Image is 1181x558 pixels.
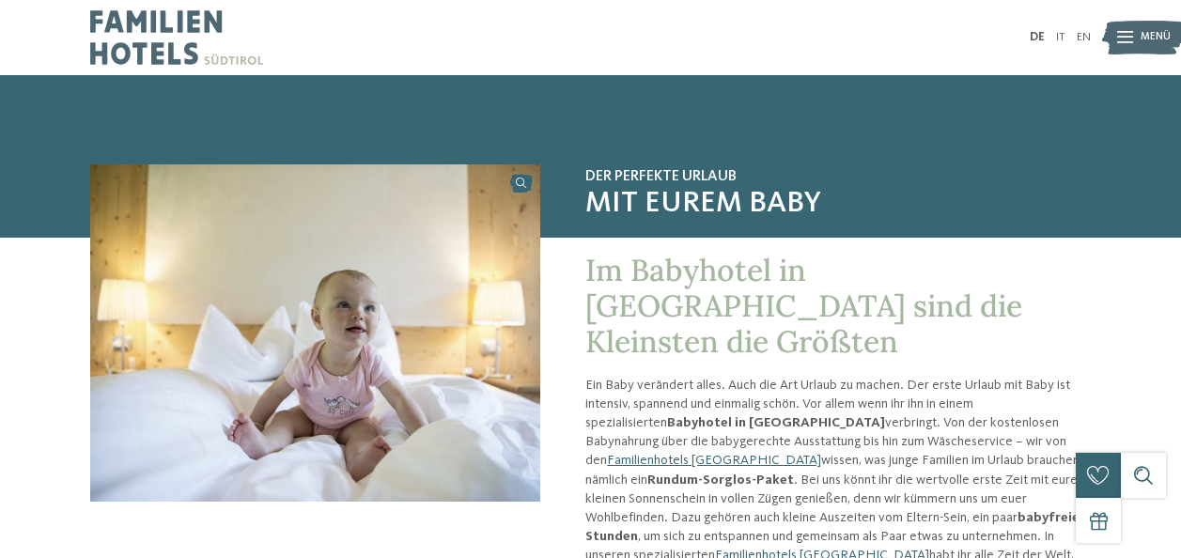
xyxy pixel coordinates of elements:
[585,186,1091,222] span: mit eurem Baby
[90,164,540,502] img: Babyhotel in Südtirol für einen ganz entspannten Urlaub
[585,168,1091,186] span: Der perfekte Urlaub
[1056,31,1065,43] a: IT
[1030,31,1045,43] a: DE
[585,251,1022,362] span: Im Babyhotel in [GEOGRAPHIC_DATA] sind die Kleinsten die Größten
[607,454,821,467] a: Familienhotels [GEOGRAPHIC_DATA]
[667,416,885,429] strong: Babyhotel in [GEOGRAPHIC_DATA]
[647,473,794,487] strong: Rundum-Sorglos-Paket
[1077,31,1091,43] a: EN
[1141,30,1171,45] span: Menü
